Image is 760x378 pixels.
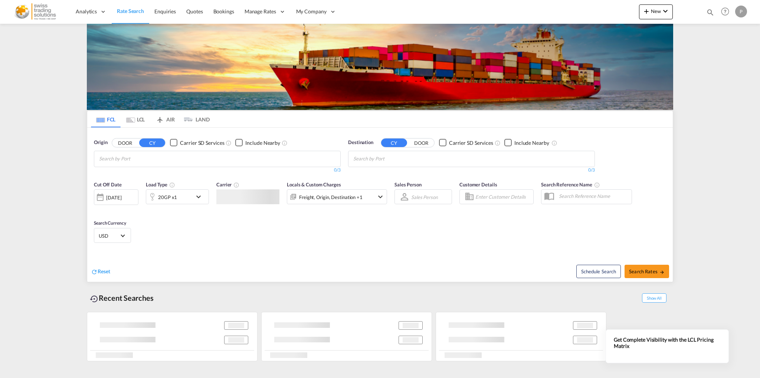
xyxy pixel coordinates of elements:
[410,192,439,202] md-select: Sales Person
[381,139,407,147] button: CY
[394,182,422,188] span: Sales Person
[146,182,175,188] span: Load Type
[169,182,175,188] md-icon: icon-information-outline
[642,293,666,303] span: Show All
[504,139,549,147] md-checkbox: Checkbox No Ink
[245,8,276,15] span: Manage Rates
[91,111,210,127] md-pagination-wrapper: Use the left and right arrow keys to navigate between tabs
[87,290,157,306] div: Recent Searches
[594,182,600,188] md-icon: Your search will be saved by the below given name
[661,7,670,16] md-icon: icon-chevron-down
[642,8,670,14] span: New
[106,194,121,201] div: [DATE]
[91,268,98,275] md-icon: icon-refresh
[706,8,714,19] div: icon-magnify
[348,167,595,173] div: 0/3
[155,115,164,121] md-icon: icon-airplane
[170,139,224,147] md-checkbox: Checkbox No Ink
[719,5,735,19] div: Help
[98,230,127,241] md-select: Select Currency: $ USDUnited States Dollar
[180,139,224,147] div: Carrier SD Services
[495,140,501,146] md-icon: Unchecked: Search for CY (Container Yard) services for all selected carriers.Checked : Search for...
[639,4,673,19] button: icon-plus 400-fgNewicon-chevron-down
[91,268,110,276] div: icon-refreshReset
[112,139,138,147] button: DOOR
[87,24,673,110] img: LCL+%26+FCL+BACKGROUND.png
[216,182,239,188] span: Carrier
[642,7,651,16] md-icon: icon-plus 400-fg
[87,128,673,282] div: OriginDOOR CY Checkbox No InkUnchecked: Search for CY (Container Yard) services for all selected ...
[353,153,424,165] input: Chips input.
[139,139,165,147] button: CY
[735,6,747,17] div: P
[514,139,549,147] div: Include Nearby
[719,5,731,18] span: Help
[154,8,176,14] span: Enquiries
[213,8,234,14] span: Bookings
[551,140,557,146] md-icon: Unchecked: Ignores neighbouring ports when fetching rates.Checked : Includes neighbouring ports w...
[94,204,99,214] md-datepicker: Select
[245,139,280,147] div: Include Nearby
[576,265,621,278] button: Note: By default Schedule search will only considerorigin ports, destination ports and cut off da...
[158,192,177,202] div: 20GP x1
[91,111,121,127] md-tab-item: FCL
[94,220,126,226] span: Search Currency
[99,232,119,239] span: USD
[117,8,144,14] span: Rate Search
[98,268,110,274] span: Reset
[99,153,170,165] input: Chips input.
[625,265,669,278] button: Search Ratesicon-arrow-right
[98,151,173,165] md-chips-wrap: Chips container with autocompletion. Enter the text area, type text to search, and then use the u...
[150,111,180,127] md-tab-item: AIR
[90,294,99,303] md-icon: icon-backup-restore
[459,182,497,188] span: Customer Details
[287,189,387,204] div: Freight Origin Destination Factory Stuffingicon-chevron-down
[121,111,150,127] md-tab-item: LCL
[186,8,203,14] span: Quotes
[555,190,632,202] input: Search Reference Name
[76,8,97,15] span: Analytics
[180,111,210,127] md-tab-item: LAND
[94,182,122,188] span: Cut Off Date
[439,139,493,147] md-checkbox: Checkbox No Ink
[287,182,341,188] span: Locals & Custom Charges
[408,139,434,147] button: DOOR
[352,151,427,165] md-chips-wrap: Chips container with autocompletion. Enter the text area, type text to search, and then use the u...
[94,189,138,205] div: [DATE]
[629,268,665,274] span: Search Rates
[299,192,363,202] div: Freight Origin Destination Factory Stuffing
[296,8,327,15] span: My Company
[449,139,493,147] div: Carrier SD Services
[94,139,107,146] span: Origin
[235,139,280,147] md-checkbox: Checkbox No Ink
[194,192,207,201] md-icon: icon-chevron-down
[146,189,209,204] div: 20GP x1icon-chevron-down
[348,139,373,146] span: Destination
[94,167,341,173] div: 0/3
[541,182,600,188] span: Search Reference Name
[282,140,288,146] md-icon: Unchecked: Ignores neighbouring ports when fetching rates.Checked : Includes neighbouring ports w...
[226,140,232,146] md-icon: Unchecked: Search for CY (Container Yard) services for all selected carriers.Checked : Search for...
[233,182,239,188] md-icon: The selected Trucker/Carrierwill be displayed in the rate results If the rates are from another f...
[706,8,714,16] md-icon: icon-magnify
[376,192,385,201] md-icon: icon-chevron-down
[11,3,61,20] img: f9751c60786011ecbe49d7ff99833a38.png
[659,270,665,275] md-icon: icon-arrow-right
[475,191,531,202] input: Enter Customer Details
